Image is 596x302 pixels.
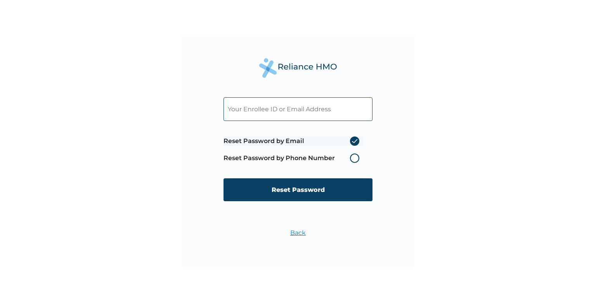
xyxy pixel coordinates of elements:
[223,178,372,201] input: Reset Password
[290,229,306,236] a: Back
[223,154,363,163] label: Reset Password by Phone Number
[259,58,337,78] img: Reliance Health's Logo
[223,133,363,167] span: Password reset method
[223,97,372,121] input: Your Enrollee ID or Email Address
[223,136,363,146] label: Reset Password by Email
